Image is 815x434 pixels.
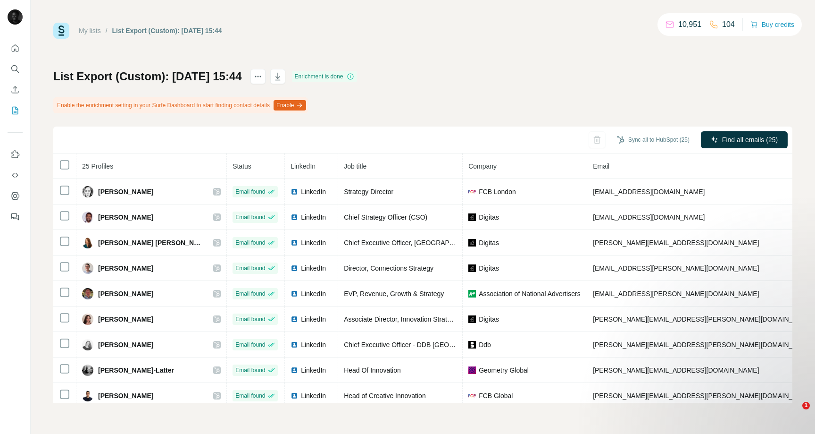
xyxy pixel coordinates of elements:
[750,18,794,31] button: Buy credits
[98,315,153,324] span: [PERSON_NAME]
[468,264,476,272] img: company-logo
[468,315,476,323] img: company-logo
[235,391,265,400] span: Email found
[301,238,326,247] span: LinkedIn
[274,100,306,111] button: Enable
[479,187,516,196] span: FCB London
[235,264,265,272] span: Email found
[468,341,476,349] img: company-logo
[8,102,23,119] button: My lists
[291,392,298,400] img: LinkedIn logo
[593,315,814,323] span: [PERSON_NAME][EMAIL_ADDRESS][PERSON_NAME][DOMAIN_NAME]
[82,212,93,223] img: Avatar
[82,237,93,248] img: Avatar
[53,69,242,84] h1: List Export (Custom): [DATE] 15:44
[8,81,23,98] button: Enrich CSV
[344,239,483,247] span: Chief Executive Officer, [GEOGRAPHIC_DATA]
[82,339,93,350] img: Avatar
[8,187,23,204] button: Dashboard
[8,40,23,57] button: Quick start
[479,315,499,324] span: Digitas
[301,187,326,196] span: LinkedIn
[82,314,93,325] img: Avatar
[344,290,444,298] span: EVP, Revenue, Growth & Strategy
[235,315,265,323] span: Email found
[291,188,298,196] img: LinkedIn logo
[468,366,476,374] img: company-logo
[722,135,778,145] span: Find all emails (25)
[106,26,108,35] li: /
[701,131,788,148] button: Find all emails (25)
[233,162,251,170] span: Status
[291,239,298,247] img: LinkedIn logo
[479,366,529,375] span: Geometry Global
[593,213,705,221] span: [EMAIL_ADDRESS][DOMAIN_NAME]
[82,288,93,299] img: Avatar
[344,366,401,374] span: Head Of Innovation
[235,289,265,298] span: Email found
[82,365,93,376] img: Avatar
[98,213,153,222] span: [PERSON_NAME]
[593,239,759,247] span: [PERSON_NAME][EMAIL_ADDRESS][DOMAIN_NAME]
[344,341,501,349] span: Chief Executive Officer - DDB [GEOGRAPHIC_DATA]
[479,340,491,349] span: Ddb
[98,238,204,247] span: [PERSON_NAME] [PERSON_NAME]
[610,133,696,147] button: Sync all to HubSpot (25)
[82,162,113,170] span: 25 Profiles
[468,392,476,400] img: company-logo
[593,341,814,349] span: [PERSON_NAME][EMAIL_ADDRESS][PERSON_NAME][DOMAIN_NAME]
[593,162,609,170] span: Email
[344,188,393,196] span: Strategy Director
[301,391,326,400] span: LinkedIn
[678,19,701,30] p: 10,951
[468,239,476,247] img: company-logo
[250,69,266,84] button: actions
[235,366,265,374] span: Email found
[301,264,326,273] span: LinkedIn
[301,289,326,298] span: LinkedIn
[79,27,101,34] a: My lists
[344,213,427,221] span: Chief Strategy Officer (CSO)
[291,264,298,272] img: LinkedIn logo
[235,238,265,247] span: Email found
[82,263,93,274] img: Avatar
[235,340,265,349] span: Email found
[8,9,23,25] img: Avatar
[301,366,326,375] span: LinkedIn
[235,213,265,221] span: Email found
[53,23,69,39] img: Surfe Logo
[468,188,476,196] img: company-logo
[479,238,499,247] span: Digitas
[344,264,433,272] span: Director, Connections Strategy
[291,213,298,221] img: LinkedIn logo
[98,264,153,273] span: [PERSON_NAME]
[112,26,222,35] div: List Export (Custom): [DATE] 15:44
[593,392,814,400] span: [PERSON_NAME][EMAIL_ADDRESS][PERSON_NAME][DOMAIN_NAME]
[98,289,153,298] span: [PERSON_NAME]
[98,340,153,349] span: [PERSON_NAME]
[82,390,93,401] img: Avatar
[53,97,308,113] div: Enable the enrichment setting in your Surfe Dashboard to start finding contact details
[8,208,23,225] button: Feedback
[344,392,426,400] span: Head of Creative Innovation
[593,264,759,272] span: [EMAIL_ADDRESS][PERSON_NAME][DOMAIN_NAME]
[98,366,174,375] span: [PERSON_NAME]-Latter
[301,213,326,222] span: LinkedIn
[301,315,326,324] span: LinkedIn
[593,290,759,298] span: [EMAIL_ADDRESS][PERSON_NAME][DOMAIN_NAME]
[344,315,457,323] span: Associate Director, Innovation Strategy
[593,366,759,374] span: [PERSON_NAME][EMAIL_ADDRESS][DOMAIN_NAME]
[783,402,806,425] iframe: Intercom live chat
[98,187,153,196] span: [PERSON_NAME]
[98,391,153,400] span: [PERSON_NAME]
[479,289,581,298] span: Association of National Advertisers
[292,71,358,82] div: Enrichment is done
[593,188,705,196] span: [EMAIL_ADDRESS][DOMAIN_NAME]
[291,315,298,323] img: LinkedIn logo
[291,162,316,170] span: LinkedIn
[82,186,93,197] img: Avatar
[235,187,265,196] span: Email found
[479,213,499,222] span: Digitas
[344,162,366,170] span: Job title
[8,146,23,163] button: Use Surfe on LinkedIn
